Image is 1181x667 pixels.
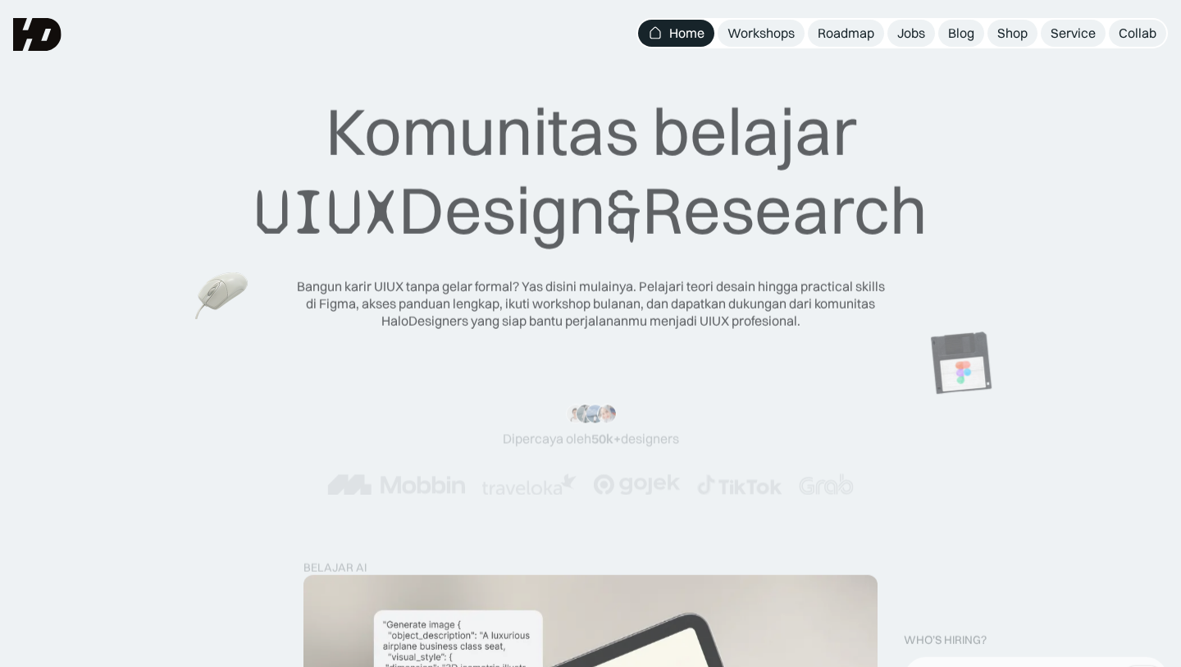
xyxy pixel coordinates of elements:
[897,25,925,42] div: Jobs
[606,173,642,252] span: &
[727,25,795,42] div: Workshops
[295,278,886,329] div: Bangun karir UIUX tanpa gelar formal? Yas disini mulainya. Pelajari teori desain hingga practical...
[1109,20,1166,47] a: Collab
[887,20,935,47] a: Jobs
[1051,25,1096,42] div: Service
[254,173,399,252] span: UIUX
[904,633,987,647] div: WHO’S HIRING?
[303,561,367,575] div: belajar ai
[718,20,805,47] a: Workshops
[1119,25,1156,42] div: Collab
[997,25,1028,42] div: Shop
[591,431,621,447] span: 50k+
[808,20,884,47] a: Roadmap
[638,20,714,47] a: Home
[818,25,874,42] div: Roadmap
[948,25,974,42] div: Blog
[987,20,1037,47] a: Shop
[1041,20,1106,47] a: Service
[503,431,679,448] div: Dipercaya oleh designers
[938,20,984,47] a: Blog
[254,92,928,252] div: Komunitas belajar Design Research
[669,25,704,42] div: Home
